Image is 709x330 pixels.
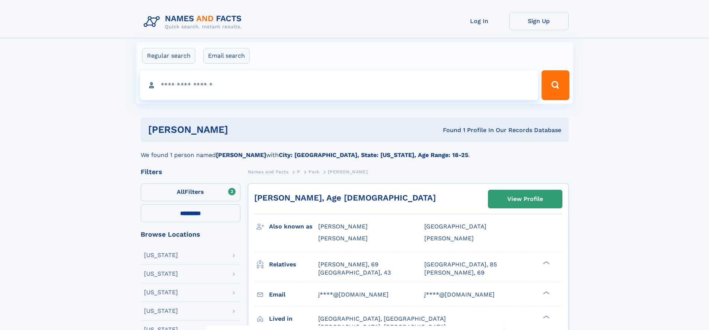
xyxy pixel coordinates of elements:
[177,188,185,195] span: All
[328,169,368,174] span: [PERSON_NAME]
[297,167,300,176] a: P
[141,231,240,238] div: Browse Locations
[141,169,240,175] div: Filters
[318,269,391,277] a: [GEOGRAPHIC_DATA], 43
[424,223,486,230] span: [GEOGRAPHIC_DATA]
[318,315,446,322] span: [GEOGRAPHIC_DATA], [GEOGRAPHIC_DATA]
[424,235,474,242] span: [PERSON_NAME]
[148,125,336,134] h1: [PERSON_NAME]
[424,269,485,277] a: [PERSON_NAME], 69
[269,258,318,271] h3: Relatives
[542,70,569,100] button: Search Button
[141,183,240,201] label: Filters
[318,235,368,242] span: [PERSON_NAME]
[269,313,318,325] h3: Lived in
[318,223,368,230] span: [PERSON_NAME]
[541,260,550,265] div: ❯
[335,126,561,134] div: Found 1 Profile In Our Records Database
[254,193,436,202] a: [PERSON_NAME], Age [DEMOGRAPHIC_DATA]
[248,167,289,176] a: Names and Facts
[424,260,497,269] a: [GEOGRAPHIC_DATA], 85
[144,308,178,314] div: [US_STATE]
[142,48,195,64] label: Regular search
[541,290,550,295] div: ❯
[140,70,539,100] input: search input
[318,260,379,269] a: [PERSON_NAME], 69
[507,190,543,208] div: View Profile
[144,252,178,258] div: [US_STATE]
[279,151,468,158] b: City: [GEOGRAPHIC_DATA], State: [US_STATE], Age Range: 18-25
[216,151,266,158] b: [PERSON_NAME]
[450,12,509,30] a: Log In
[144,289,178,295] div: [US_STATE]
[269,220,318,233] h3: Also known as
[141,12,248,32] img: Logo Names and Facts
[297,169,300,174] span: P
[309,167,319,176] a: Park
[509,12,569,30] a: Sign Up
[269,288,318,301] h3: Email
[541,314,550,319] div: ❯
[309,169,319,174] span: Park
[203,48,250,64] label: Email search
[141,142,569,160] div: We found 1 person named with .
[144,271,178,277] div: [US_STATE]
[488,190,562,208] a: View Profile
